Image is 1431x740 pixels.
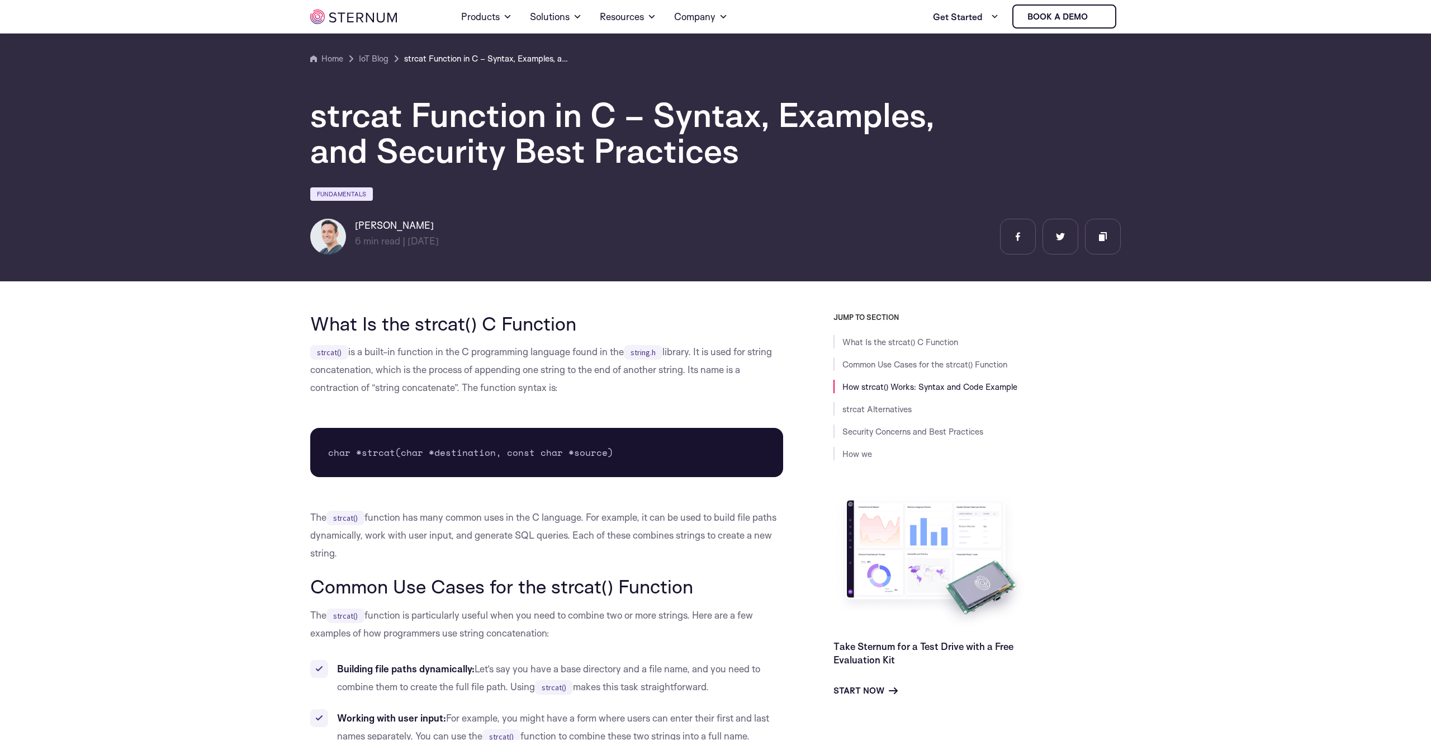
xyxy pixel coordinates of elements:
a: Take Sternum for a Test Drive with a Free Evaluation Kit [833,640,1013,666]
span: 6 [355,235,361,247]
strong: Building file paths dynamically: [337,663,475,675]
a: How strcat() Works: Syntax and Code Example [842,381,1017,392]
a: strcat Function in C – Syntax, Examples, and Security Best Practices [404,52,572,65]
a: Home [310,52,343,65]
p: The function has many common uses in the C language. For example, it can be used to build file pa... [310,508,783,562]
a: IoT Blog [359,52,388,65]
strong: Working with user input: [337,712,446,724]
h3: JUMP TO SECTION [833,313,1121,322]
h6: [PERSON_NAME] [355,219,439,232]
span: [DATE] [407,235,439,247]
a: Common Use Cases for the strcat() Function [842,359,1007,370]
a: How we [842,449,872,459]
a: Get Started [933,6,999,28]
code: strcat() [326,511,364,525]
img: Igal Zeifman [310,219,346,254]
code: string.h [624,345,662,360]
a: strcat Alternatives [842,404,912,414]
img: Take Sternum for a Test Drive with a Free Evaluation Kit [833,492,1029,631]
h2: Common Use Cases for the strcat() Function [310,576,783,597]
code: strcat() [310,345,348,360]
a: Solutions [530,1,582,32]
a: Resources [600,1,656,32]
a: Company [674,1,728,32]
p: The function is particularly useful when you need to combine two or more strings. Here are a few ... [310,606,783,642]
a: Security Concerns and Best Practices [842,426,983,437]
pre: char *strcat(char *destination, const char *source) [310,428,783,477]
img: sternum iot [310,10,397,24]
a: What Is the strcat() C Function [842,337,958,347]
a: Book a demo [1012,4,1116,29]
li: Let’s say you have a base directory and a file name, and you need to combine them to create the f... [310,660,783,696]
a: Start Now [833,684,898,697]
a: Fundamentals [310,187,373,201]
img: sternum iot [1092,12,1101,21]
span: min read | [355,235,405,247]
code: strcat() [326,609,364,623]
p: is a built-in function in the C programming language found in the library. It is used for string ... [310,343,783,397]
h2: What Is the strcat() C Function [310,313,783,334]
code: strcat() [535,680,573,695]
h1: strcat Function in C – Syntax, Examples, and Security Best Practices [310,97,981,168]
a: Products [461,1,512,32]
